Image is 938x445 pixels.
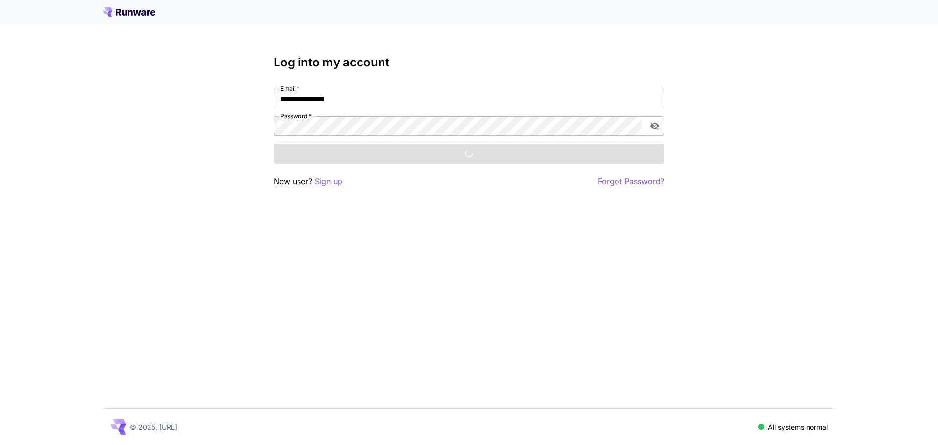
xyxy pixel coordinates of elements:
[768,422,828,432] p: All systems normal
[130,422,177,432] p: © 2025, [URL]
[315,175,342,188] button: Sign up
[274,56,664,69] h3: Log into my account
[280,85,299,93] label: Email
[646,117,663,135] button: toggle password visibility
[598,175,664,188] button: Forgot Password?
[280,112,312,120] label: Password
[274,175,342,188] p: New user?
